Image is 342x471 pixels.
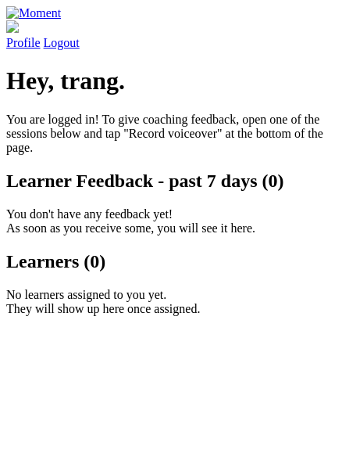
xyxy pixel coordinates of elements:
img: default_avatar-b4e2223d03051bc43aaaccfb402a43260a3f17acc7fafc1603fdf008d6cba3c9.png [6,20,19,33]
p: You are logged in! To give coaching feedback, open one of the sessions below and tap "Record voic... [6,113,336,155]
a: Profile [6,20,336,49]
h2: Learner Feedback - past 7 days (0) [6,171,336,192]
a: Logout [44,36,80,49]
h1: Hey, trang. [6,67,336,95]
img: Moment [6,6,61,20]
p: You don't have any feedback yet! As soon as you receive some, you will see it here. [6,207,336,235]
p: No learners assigned to you yet. They will show up here once assigned. [6,288,336,316]
h2: Learners (0) [6,251,336,272]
